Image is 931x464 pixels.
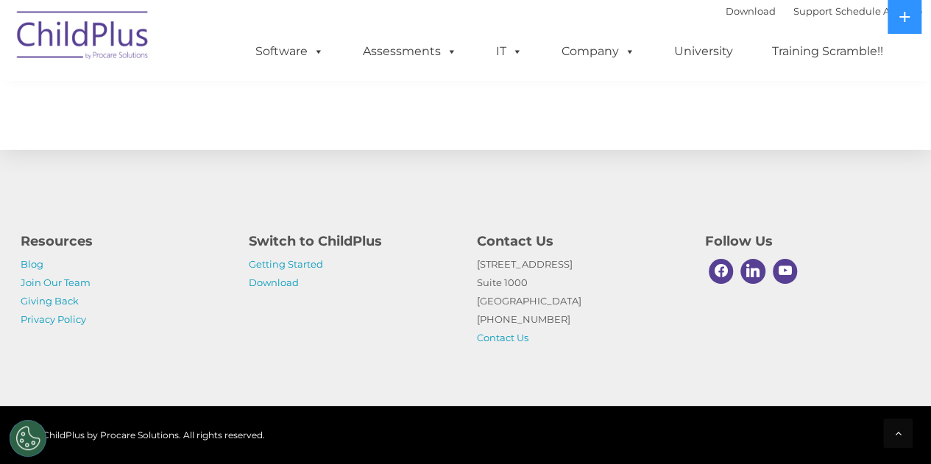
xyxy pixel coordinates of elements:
[205,157,267,168] span: Phone number
[477,332,528,343] a: Contact Us
[477,255,683,347] p: [STREET_ADDRESS] Suite 1000 [GEOGRAPHIC_DATA] [PHONE_NUMBER]
[726,5,776,17] a: Download
[705,255,737,288] a: Facebook
[348,37,472,66] a: Assessments
[793,5,832,17] a: Support
[659,37,748,66] a: University
[10,1,157,74] img: ChildPlus by Procare Solutions
[249,258,323,270] a: Getting Started
[21,313,86,325] a: Privacy Policy
[10,420,46,457] button: Cookies Settings
[249,231,455,251] h4: Switch to ChildPlus
[726,5,922,17] font: |
[241,37,339,66] a: Software
[705,231,911,251] h4: Follow Us
[21,258,43,270] a: Blog
[205,97,249,108] span: Last name
[477,231,683,251] h4: Contact Us
[757,37,898,66] a: Training Scramble!!
[737,255,769,288] a: Linkedin
[21,231,227,251] h4: Resources
[835,5,922,17] a: Schedule A Demo
[21,295,79,307] a: Giving Back
[769,255,801,288] a: Youtube
[249,276,299,288] a: Download
[547,37,650,66] a: Company
[481,37,537,66] a: IT
[10,429,265,440] span: © 2025 ChildPlus by Procare Solutions. All rights reserved.
[21,276,91,288] a: Join Our Team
